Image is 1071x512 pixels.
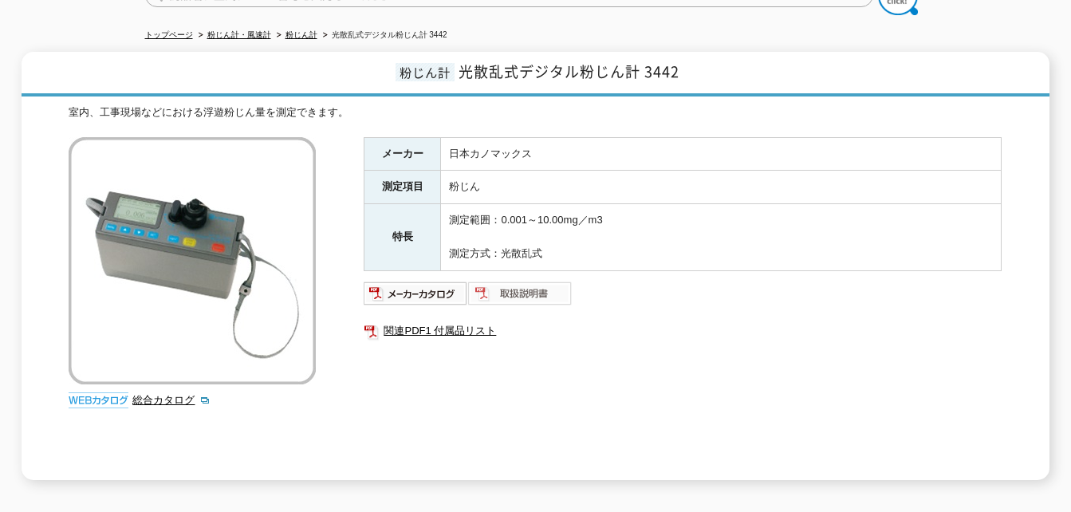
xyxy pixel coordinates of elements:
[459,61,679,82] span: 光散乱式デジタル粉じん計 3442
[364,291,468,303] a: メーカーカタログ
[364,321,1002,341] a: 関連PDF1 付属品リスト
[468,291,573,303] a: 取扱説明書
[441,171,1002,204] td: 粉じん
[364,137,441,171] th: メーカー
[364,171,441,204] th: 測定項目
[364,204,441,270] th: 特長
[320,27,447,44] li: 光散乱式デジタル粉じん計 3442
[441,137,1002,171] td: 日本カノマックス
[364,281,468,306] img: メーカーカタログ
[69,392,128,408] img: webカタログ
[468,281,573,306] img: 取扱説明書
[69,104,1002,121] div: 室内、工事現場などにおける浮遊粉じん量を測定できます。
[396,63,455,81] span: 粉じん計
[145,30,193,39] a: トップページ
[132,394,211,406] a: 総合カタログ
[207,30,271,39] a: 粉じん計・風速計
[441,204,1002,270] td: 測定範囲：0.001～10.00mg／m3 測定方式：光散乱式
[69,137,316,384] img: 光散乱式デジタル粉じん計 3442
[285,30,317,39] a: 粉じん計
